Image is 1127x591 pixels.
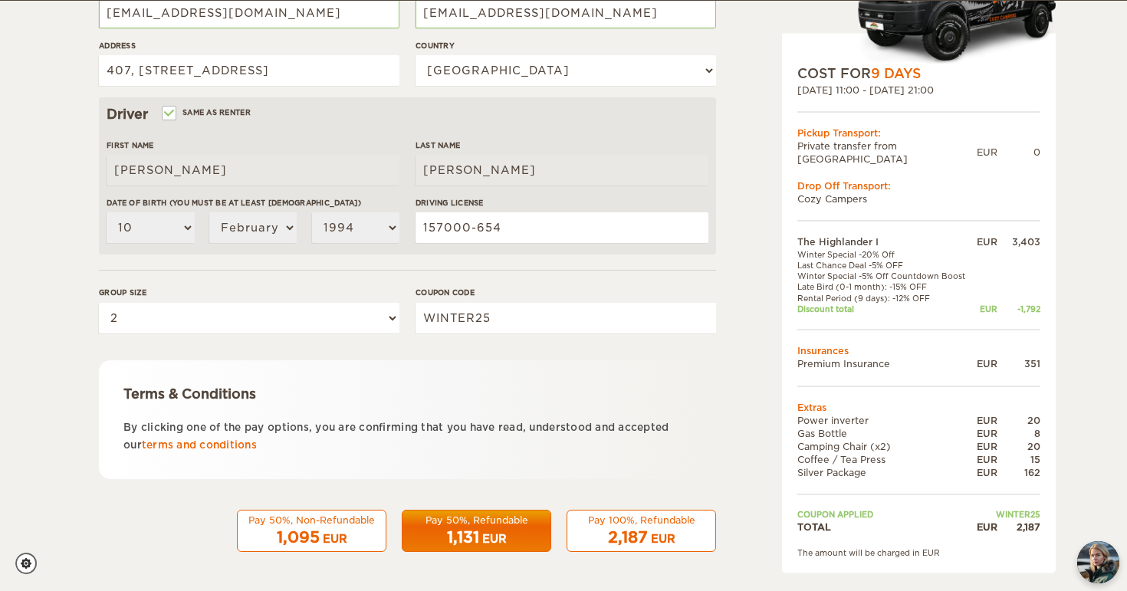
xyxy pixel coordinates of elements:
div: EUR [974,357,997,370]
td: Last Chance Deal -5% OFF [797,259,974,270]
td: WINTER25 [974,509,1040,520]
div: Pickup Transport: [797,126,1040,139]
input: e.g. Smith [416,155,708,186]
div: 8 [997,426,1040,439]
div: 20 [997,413,1040,426]
div: [DATE] 11:00 - [DATE] 21:00 [797,83,1040,96]
label: Coupon code [416,287,716,298]
label: Country [416,40,716,51]
div: 162 [997,466,1040,479]
td: TOTAL [797,520,974,533]
td: Camping Chair (x2) [797,439,974,452]
td: Late Bird (0-1 month): -15% OFF [797,281,974,292]
div: Pay 100%, Refundable [577,514,706,527]
td: Extras [797,400,1040,413]
td: Insurances [797,344,1040,357]
td: Rental Period (9 days): -12% OFF [797,292,974,303]
td: Winter Special -5% Off Countdown Boost [797,271,974,281]
input: e.g. 14789654B [416,212,708,243]
span: 1,095 [277,528,320,547]
td: The Highlander I [797,235,974,248]
button: chat-button [1077,541,1119,583]
div: Driver [107,105,708,123]
div: EUR [977,146,997,159]
div: EUR [974,466,997,479]
div: EUR [974,426,997,439]
button: Pay 50%, Non-Refundable 1,095 EUR [237,510,386,553]
div: COST FOR [797,64,1040,83]
td: Cozy Campers [797,192,1040,205]
button: Pay 50%, Refundable 1,131 EUR [402,510,551,553]
div: EUR [323,531,347,547]
label: Date of birth (You must be at least [DEMOGRAPHIC_DATA]) [107,197,399,208]
a: Cookie settings [15,553,47,574]
label: Last Name [416,140,708,151]
input: e.g. Street, City, Zip Code [99,55,399,86]
div: 15 [997,453,1040,466]
td: Coupon applied [797,509,974,520]
div: EUR [974,520,997,533]
div: EUR [974,304,997,314]
input: Same as renter [163,110,173,120]
td: Silver Package [797,466,974,479]
span: 1,131 [447,528,479,547]
span: 9 Days [871,66,921,81]
td: Gas Bottle [797,426,974,439]
label: First Name [107,140,399,151]
p: By clicking one of the pay options, you are confirming that you have read, understood and accepte... [123,419,692,455]
span: 2,187 [608,528,648,547]
td: Private transfer from [GEOGRAPHIC_DATA] [797,139,977,165]
div: EUR [974,439,997,452]
div: EUR [974,413,997,426]
div: 351 [997,357,1040,370]
label: Same as renter [163,105,251,120]
div: EUR [974,235,997,248]
div: The amount will be charged in EUR [797,547,1040,557]
input: e.g. William [107,155,399,186]
div: EUR [651,531,675,547]
td: Coffee / Tea Press [797,453,974,466]
div: Terms & Conditions [123,385,692,403]
label: Address [99,40,399,51]
label: Group size [99,287,399,298]
button: Pay 100%, Refundable 2,187 EUR [567,510,716,553]
div: Pay 50%, Non-Refundable [247,514,376,527]
a: terms and conditions [142,439,257,451]
div: EUR [974,453,997,466]
div: 3,403 [997,235,1040,248]
div: 20 [997,439,1040,452]
label: Driving License [416,197,708,208]
div: 2,187 [997,520,1040,533]
img: Freyja at Cozy Campers [1077,541,1119,583]
td: Winter Special -20% Off [797,248,974,259]
div: 0 [997,146,1040,159]
div: Drop Off Transport: [797,179,1040,192]
div: -1,792 [997,304,1040,314]
td: Premium Insurance [797,357,974,370]
td: Power inverter [797,413,974,426]
div: Pay 50%, Refundable [412,514,541,527]
div: EUR [482,531,507,547]
td: Discount total [797,304,974,314]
